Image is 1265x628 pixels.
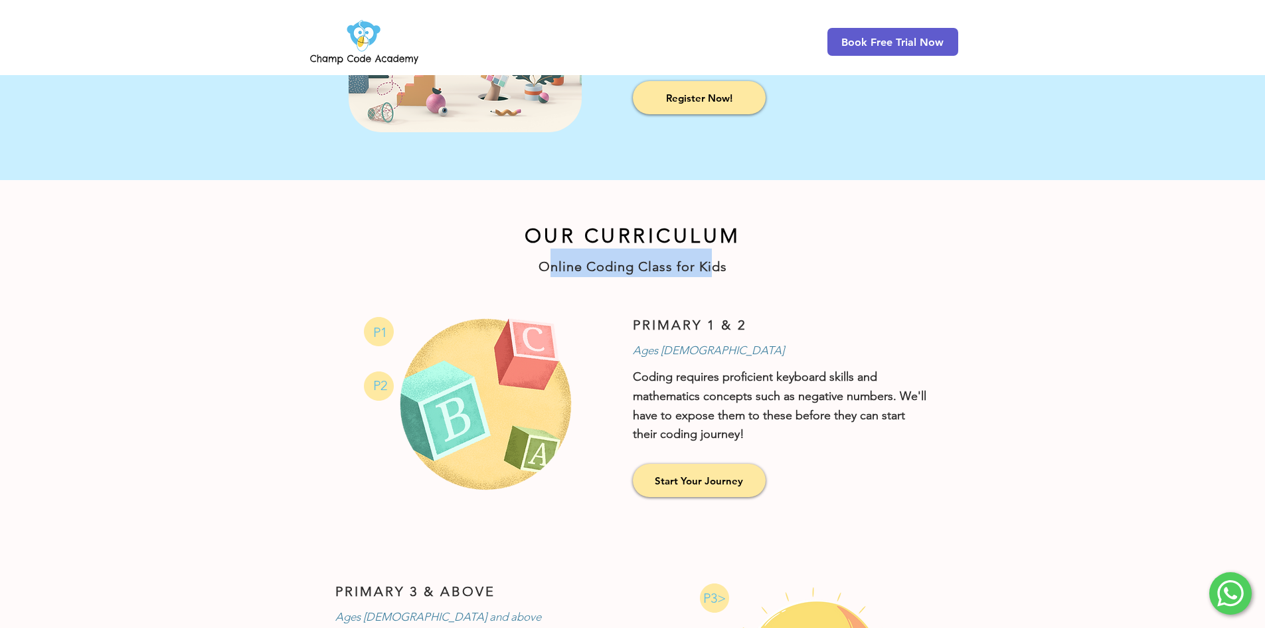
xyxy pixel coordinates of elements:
[373,324,387,340] span: P1
[827,28,958,56] a: Book Free Trial Now
[633,367,932,444] p: Coding requires proficient keyboard skills and mathematics concepts such as negative numbers. We'...
[539,259,727,274] span: Online Coding Class for Kids
[703,590,726,606] span: P3>
[373,377,387,393] span: P2
[307,16,421,68] img: Champ Code Academy Logo PNG.png
[364,317,394,346] svg: Online Coding Class for Primary 1
[525,224,741,248] span: OUR CURRICULUM
[633,344,784,357] span: Ages [DEMOGRAPHIC_DATA]
[700,583,729,613] svg: Online Coding Class for Primary 3 and Above
[633,464,766,497] a: Start Your Journey
[841,36,944,49] span: Book Free Trial Now
[335,583,495,599] span: PRIMARY 3 & ABOVE
[364,371,394,401] svg: Online Coding Class for Primary 2
[655,474,743,488] span: Start Your Journey
[633,317,746,333] span: PRIMARY 1 & 2
[666,91,732,105] span: Register Now!
[335,610,541,623] span: Ages [DEMOGRAPHIC_DATA] and above
[396,317,576,495] img: Online Coding Class for Primary 1 and 2
[633,81,766,114] a: Register Now!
